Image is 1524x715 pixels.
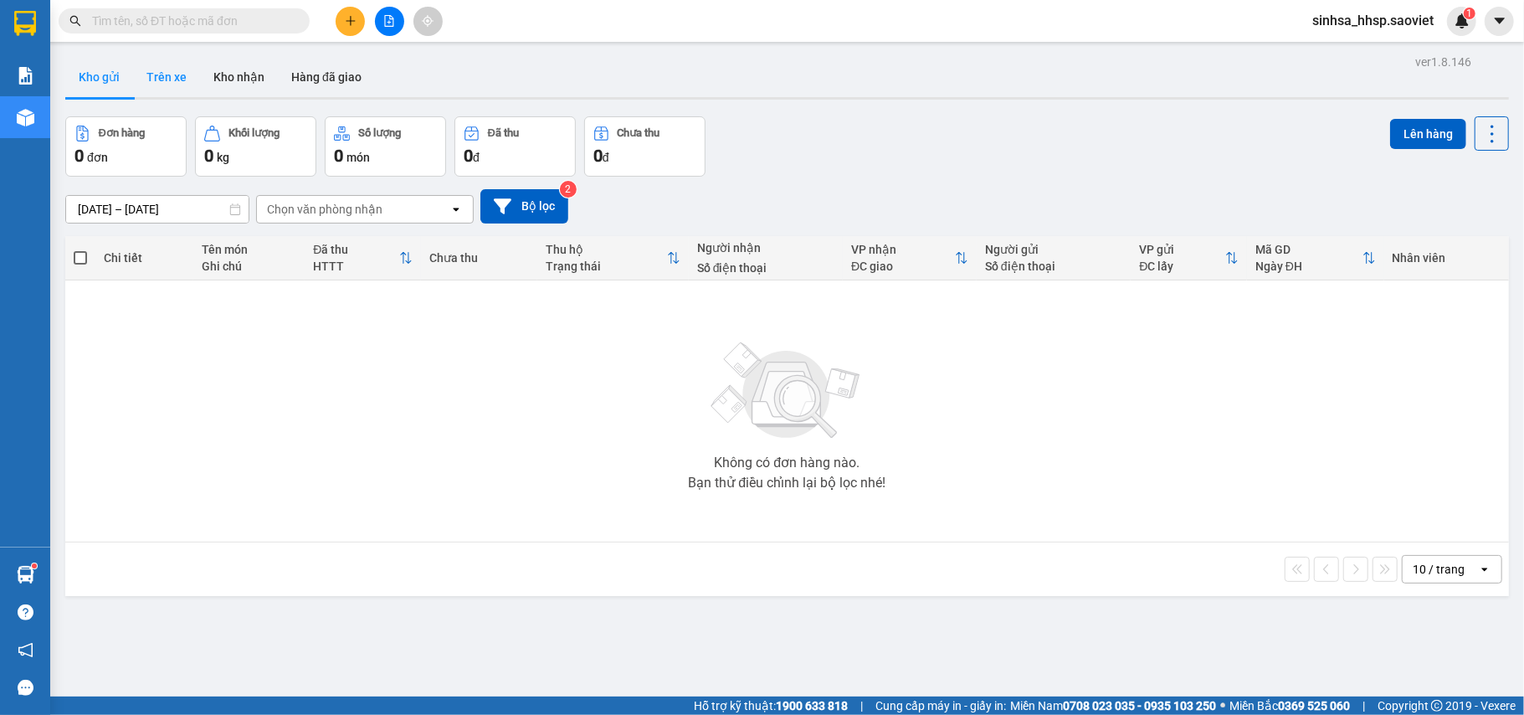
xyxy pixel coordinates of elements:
span: món [346,151,370,164]
span: đ [603,151,609,164]
button: Hàng đã giao [278,57,375,97]
img: logo.jpg [9,13,93,97]
input: Select a date range. [66,196,249,223]
sup: 1 [1464,8,1475,19]
button: aim [413,7,443,36]
div: ĐC lấy [1139,260,1225,273]
strong: 0369 525 060 [1278,699,1350,712]
span: Miền Nam [1010,697,1216,715]
svg: open [1478,563,1491,576]
th: Toggle SortBy [1131,236,1247,280]
span: | [860,697,863,715]
th: Toggle SortBy [843,236,977,280]
span: đơn [87,151,108,164]
th: Toggle SortBy [1247,236,1384,280]
div: Không có đơn hàng nào. [714,456,859,470]
span: 0 [74,146,84,166]
sup: 1 [32,563,37,568]
h2: VP Nhận: VP 114 [PERSON_NAME] [88,97,404,255]
span: plus [345,15,357,27]
div: Chưa thu [429,251,529,265]
th: Toggle SortBy [305,236,421,280]
span: | [1362,697,1365,715]
input: Tìm tên, số ĐT hoặc mã đơn [92,12,290,30]
img: warehouse-icon [17,109,34,126]
b: [DOMAIN_NAME] [223,13,404,41]
button: Khối lượng0kg [195,116,316,177]
div: 10 / trang [1413,561,1465,578]
span: 1 [1466,8,1472,19]
button: file-add [375,7,404,36]
th: Toggle SortBy [537,236,689,280]
img: svg+xml;base64,PHN2ZyBjbGFzcz0ibGlzdC1wbHVnX19zdmciIHhtbG5zPSJodHRwOi8vd3d3LnczLm9yZy8yMDAwL3N2Zy... [703,332,870,450]
button: Bộ lọc [480,189,568,224]
button: Kho nhận [200,57,278,97]
sup: 2 [560,181,577,198]
div: Số điện thoại [985,260,1122,273]
div: Đã thu [313,243,399,256]
span: Hỗ trợ kỹ thuật: [694,697,848,715]
span: 0 [464,146,473,166]
button: Trên xe [133,57,200,97]
div: Người gửi [985,243,1122,256]
div: VP gửi [1139,243,1225,256]
h2: T4YWAX1D [9,97,135,125]
span: aim [422,15,434,27]
div: Trạng thái [546,260,667,273]
span: notification [18,642,33,658]
div: Tên món [202,243,296,256]
div: VP nhận [851,243,955,256]
div: Người nhận [697,241,834,255]
button: Kho gửi [65,57,133,97]
span: 0 [593,146,603,166]
div: Chi tiết [104,251,185,265]
img: solution-icon [17,67,34,85]
div: ĐC giao [851,260,955,273]
div: Thu hộ [546,243,667,256]
svg: open [449,203,463,216]
img: icon-new-feature [1455,13,1470,28]
span: Miền Bắc [1229,697,1350,715]
span: 0 [334,146,343,166]
b: Sao Việt [101,39,204,67]
div: Số lượng [358,127,401,139]
div: Số điện thoại [697,261,834,275]
strong: 1900 633 818 [776,699,848,712]
div: Khối lượng [228,127,280,139]
span: 0 [204,146,213,166]
button: Số lượng0món [325,116,446,177]
span: sinhsa_hhsp.saoviet [1299,10,1447,31]
span: message [18,680,33,696]
button: Đơn hàng0đơn [65,116,187,177]
div: Ngày ĐH [1255,260,1362,273]
span: copyright [1431,700,1443,712]
img: warehouse-icon [17,566,34,584]
div: Đơn hàng [99,127,145,139]
button: caret-down [1485,7,1514,36]
button: Lên hàng [1390,119,1466,149]
span: ⚪️ [1220,702,1225,709]
div: Nhân viên [1393,251,1501,265]
div: Chọn văn phòng nhận [267,201,382,218]
div: HTTT [313,260,399,273]
div: Bạn thử điều chỉnh lại bộ lọc nhé! [688,476,885,490]
strong: 0708 023 035 - 0935 103 250 [1063,699,1216,712]
span: search [69,15,81,27]
span: caret-down [1492,13,1507,28]
button: plus [336,7,365,36]
div: Mã GD [1255,243,1362,256]
span: question-circle [18,604,33,620]
div: Đã thu [488,127,519,139]
span: đ [473,151,480,164]
span: file-add [383,15,395,27]
div: Chưa thu [618,127,660,139]
span: kg [217,151,229,164]
span: Cung cấp máy in - giấy in: [875,697,1006,715]
button: Chưa thu0đ [584,116,706,177]
div: ver 1.8.146 [1415,53,1471,71]
button: Đã thu0đ [454,116,576,177]
div: Ghi chú [202,260,296,273]
img: logo-vxr [14,11,36,36]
